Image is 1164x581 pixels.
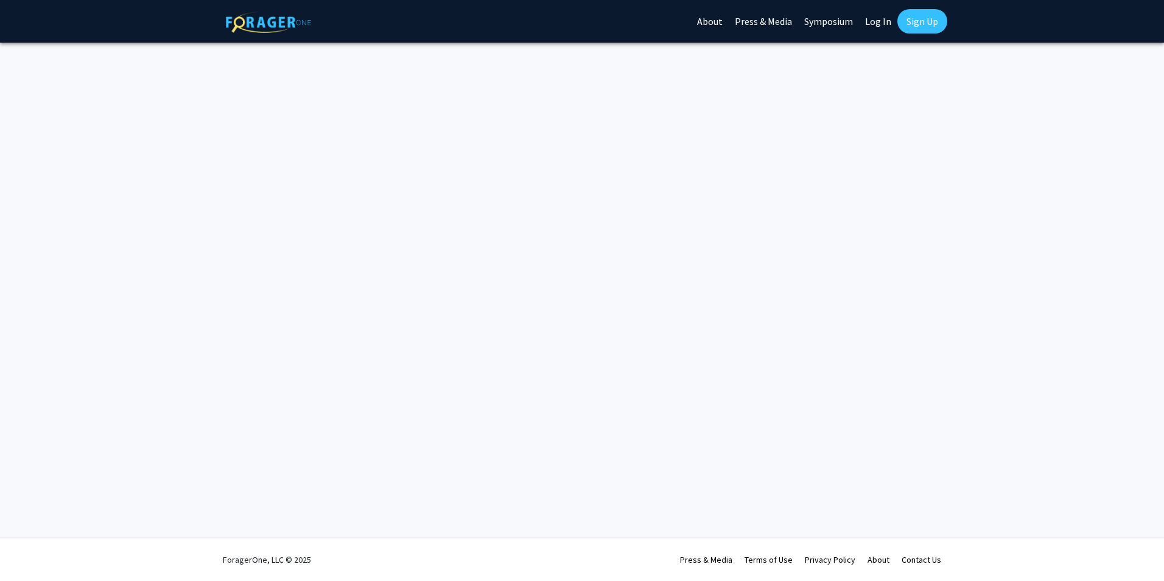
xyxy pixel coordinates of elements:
[805,554,855,565] a: Privacy Policy
[680,554,732,565] a: Press & Media
[223,538,311,581] div: ForagerOne, LLC © 2025
[745,554,793,565] a: Terms of Use
[226,12,311,33] img: ForagerOne Logo
[902,554,941,565] a: Contact Us
[897,9,947,33] a: Sign Up
[868,554,889,565] a: About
